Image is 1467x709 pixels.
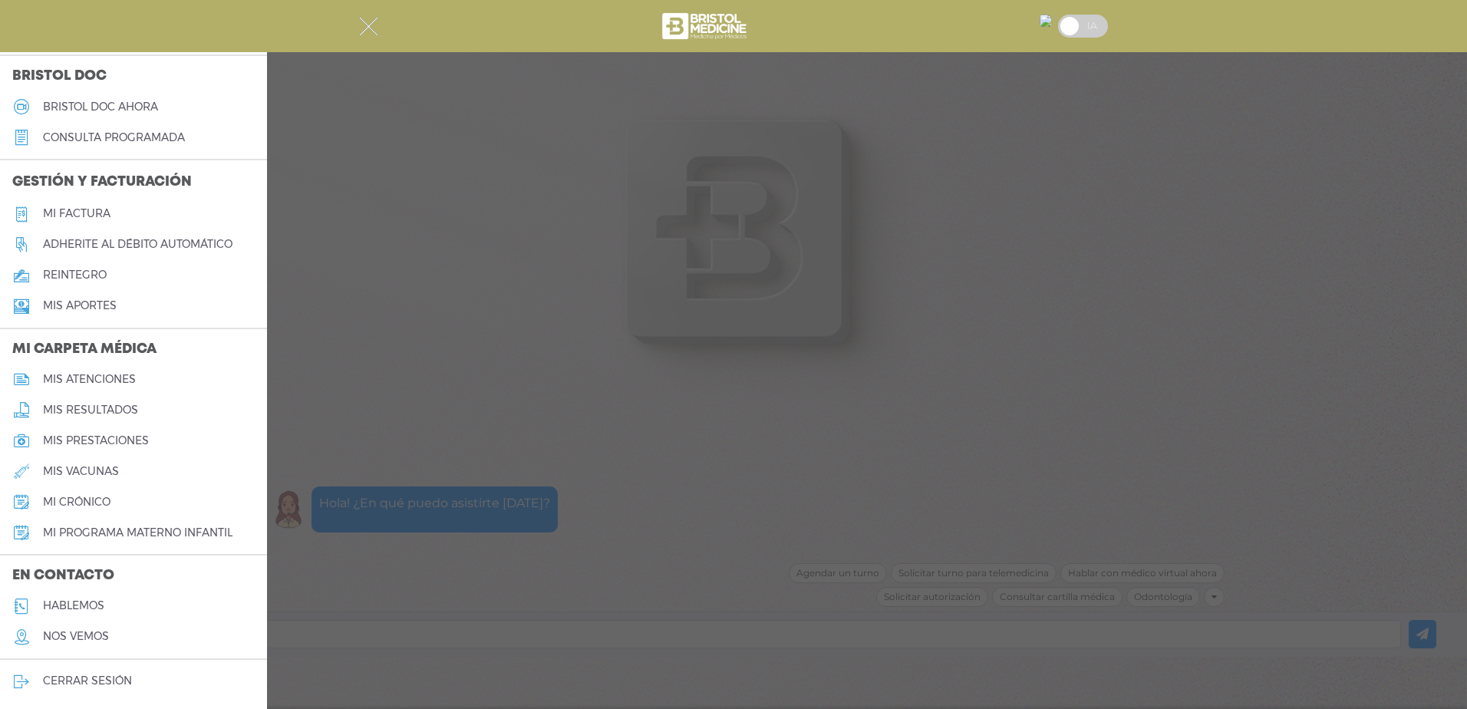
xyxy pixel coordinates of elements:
[43,101,158,114] h5: Bristol doc ahora
[43,404,138,417] h5: mis resultados
[359,17,378,36] img: Cober_menu-close-white.svg
[43,630,109,643] h5: nos vemos
[43,238,232,251] h5: Adherite al débito automático
[43,373,136,386] h5: mis atenciones
[43,299,117,312] h5: Mis aportes
[43,674,132,688] h5: cerrar sesión
[43,207,110,220] h5: Mi factura
[43,434,149,447] h5: mis prestaciones
[43,131,185,144] h5: consulta programada
[43,496,110,509] h5: mi crónico
[43,465,119,478] h5: mis vacunas
[1040,15,1052,27] img: 30585
[43,599,104,612] h5: hablemos
[43,269,107,282] h5: reintegro
[660,8,751,45] img: bristol-medicine-blanco.png
[43,526,232,539] h5: mi programa materno infantil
